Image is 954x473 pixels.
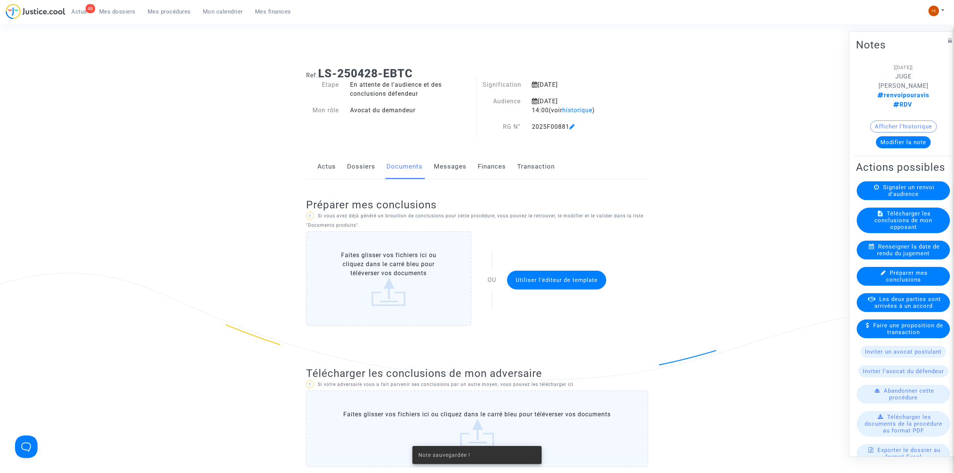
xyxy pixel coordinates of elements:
div: Avocat du demandeur [344,106,477,115]
span: Inviter un avocat postulant [865,348,942,355]
span: Télécharger les conclusions de mon opposant [874,210,932,230]
a: Actus [317,154,336,179]
img: jc-logo.svg [6,4,65,19]
span: RDV [893,101,912,108]
span: historique [562,107,592,114]
div: [DATE] 14:00 [526,97,624,115]
h2: Télécharger les conclusions de mon adversaire [306,367,648,380]
div: Mon rôle [300,106,345,115]
span: Mes dossiers [99,8,136,15]
span: renvoipouravis [877,92,929,99]
a: Transaction [517,154,555,179]
div: 2025F00881 [526,122,624,131]
span: Mes finances [255,8,291,15]
div: En attente de l'audience et des conclusions défendeur [344,80,477,98]
div: RG N° [477,122,526,131]
span: Abandonner cette procédure [884,387,934,401]
div: 48 [86,4,95,13]
span: Les deux parties sont arrivées à un accord [874,296,941,309]
button: Afficher l'historique [870,121,937,133]
span: Faire une proposition de transaction [873,322,943,336]
span: ? [309,383,311,387]
span: (voir ) [549,107,595,114]
h2: Actions possibles [856,161,951,174]
a: Dossiers [347,154,375,179]
div: Etape [300,80,345,98]
a: Finances [478,154,506,179]
span: Mon calendrier [203,8,243,15]
span: Exporter le dossier au format Excel [877,447,940,460]
span: Télécharger les documents de la procédure au format PDF [865,414,942,434]
div: Signification [477,80,526,89]
span: Note sauvegardée ! [418,451,470,459]
div: Audience [477,97,526,115]
span: Ref. [306,72,318,79]
a: Documents [386,154,423,179]
h2: Notes [856,38,951,51]
span: JUGE [PERSON_NAME] [877,73,929,108]
span: Mes procédures [148,8,191,15]
span: [[DATE]] [894,65,913,70]
iframe: Help Scout Beacon - Open [15,435,38,458]
span: Signaler un renvoi d'audience [883,184,934,197]
span: Renseigner la date de rendu du jugement [877,243,940,257]
img: fc99b196863ffcca57bb8fe2645aafd9 [928,6,939,16]
span: Préparer mes conclusions [886,270,928,283]
b: LS-250428-EBTC [318,67,413,80]
span: Actus [71,8,87,15]
p: Si votre adversaire vous a fait parvenir ses conclusions par un autre moyen, vous pouvez les télé... [306,380,648,389]
span: Inviter l'avocat du défendeur [863,368,944,375]
div: [DATE] [526,80,624,89]
button: Modifier la note [876,136,931,148]
a: Messages [434,154,466,179]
